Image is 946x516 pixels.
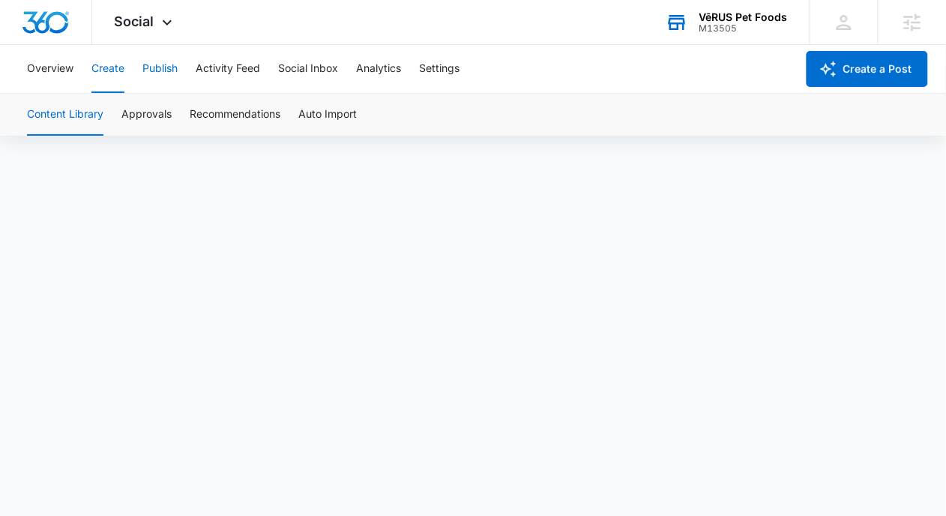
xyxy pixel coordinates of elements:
button: Approvals [121,94,172,136]
button: Analytics [356,45,401,93]
button: Social Inbox [278,45,338,93]
button: Create [91,45,124,93]
button: Publish [142,45,178,93]
div: account name [699,11,788,23]
button: Auto Import [298,94,357,136]
span: Social [115,13,154,29]
button: Settings [419,45,460,93]
div: account id [699,23,788,34]
button: Content Library [27,94,103,136]
button: Create a Post [807,51,928,87]
button: Activity Feed [196,45,260,93]
button: Overview [27,45,73,93]
button: Recommendations [190,94,280,136]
